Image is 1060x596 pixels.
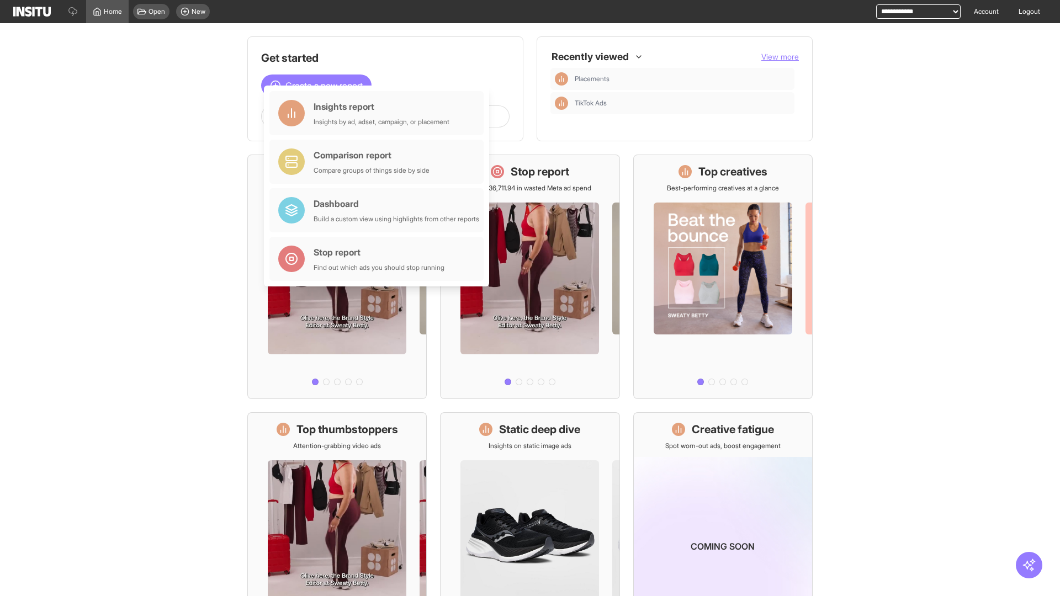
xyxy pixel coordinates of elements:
div: Insights [555,72,568,86]
div: Stop report [314,246,444,259]
h1: Static deep dive [499,422,580,437]
p: Best-performing creatives at a glance [667,184,779,193]
span: Home [104,7,122,16]
div: Insights [555,97,568,110]
div: Find out which ads you should stop running [314,263,444,272]
img: Logo [13,7,51,17]
a: Top creativesBest-performing creatives at a glance [633,155,813,399]
p: Attention-grabbing video ads [293,441,381,450]
button: View more [761,51,799,62]
h1: Stop report [511,164,569,179]
div: Insights by ad, adset, campaign, or placement [314,118,449,126]
div: Dashboard [314,197,479,210]
p: Save £36,711.94 in wasted Meta ad spend [469,184,591,193]
span: TikTok Ads [575,99,607,108]
span: View more [761,52,799,61]
h1: Top thumbstoppers [296,422,398,437]
h1: Get started [261,50,510,66]
h1: Top creatives [698,164,767,179]
span: Create a new report [285,79,363,92]
p: Insights on static image ads [489,441,571,450]
span: Placements [575,74,609,83]
a: What's live nowSee all active ads instantly [247,155,427,399]
span: Open [149,7,165,16]
span: Placements [575,74,790,83]
span: New [192,7,205,16]
div: Compare groups of things side by side [314,166,430,175]
div: Insights report [314,100,449,113]
span: TikTok Ads [575,99,790,108]
button: Create a new report [261,74,372,97]
div: Build a custom view using highlights from other reports [314,215,479,223]
a: Stop reportSave £36,711.94 in wasted Meta ad spend [440,155,619,399]
div: Comparison report [314,148,430,162]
